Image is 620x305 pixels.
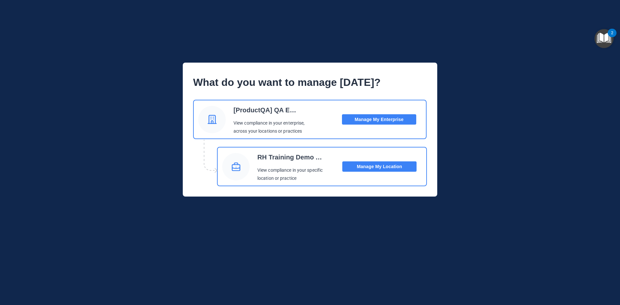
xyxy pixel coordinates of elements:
[594,29,614,48] button: Open Resource Center, 2 new notifications
[193,73,427,92] p: What do you want to manage [DATE]?
[257,174,324,183] p: location or practice
[233,119,305,127] p: View compliance in your enterprise,
[257,151,324,164] p: RH Training Demo Account
[233,104,300,117] p: [ProductQA] QA Ent_30_Mar
[611,33,613,41] div: 2
[508,259,612,285] iframe: Drift Widget Chat Controller
[257,166,324,175] p: View compliance in your specific
[342,114,416,125] button: Manage My Enterprise
[342,161,417,172] button: Manage My Location
[233,127,305,136] p: across your locations or practices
